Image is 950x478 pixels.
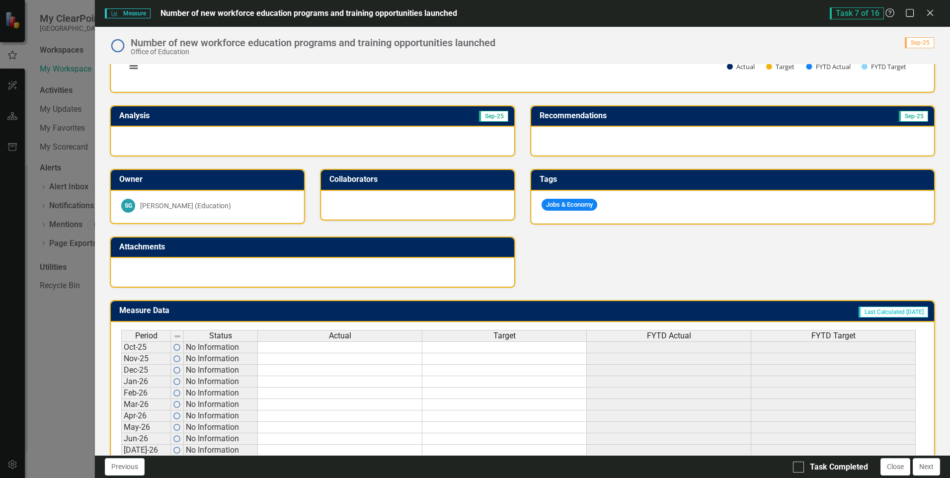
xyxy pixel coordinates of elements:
[121,353,171,365] td: Nov-25
[105,458,145,476] button: Previous
[173,343,181,351] img: RFFIe5fH8O4AAAAASUVORK5CYII=
[329,175,509,184] h3: Collaborators
[184,376,258,388] td: No Information
[184,410,258,422] td: No Information
[173,378,181,386] img: RFFIe5fH8O4AAAAASUVORK5CYII=
[184,422,258,433] td: No Information
[209,331,232,340] span: Status
[880,458,910,476] button: Close
[806,62,851,71] button: Show FYTD Actual
[173,332,181,340] img: 8DAGhfEEPCf229AAAAAElFTkSuQmCC
[173,389,181,397] img: RFFIe5fH8O4AAAAASUVORK5CYII=
[479,111,508,122] span: Sep-25
[160,8,457,18] span: Number of new workforce education programs and training opportunities launched
[121,433,171,445] td: Jun-26
[766,62,795,71] button: Show Target
[184,399,258,410] td: No Information
[905,37,934,48] span: Sep-25
[184,388,258,399] td: No Information
[140,201,231,211] div: [PERSON_NAME] (Education)
[121,399,171,410] td: Mar-26
[184,353,258,365] td: No Information
[121,410,171,422] td: Apr-26
[119,242,509,251] h3: Attachments
[913,458,940,476] button: Next
[899,111,928,122] span: Sep-25
[647,331,691,340] span: FYTD Actual
[131,37,495,48] div: Number of new workforce education programs and training opportunities launched
[173,423,181,431] img: RFFIe5fH8O4AAAAASUVORK5CYII=
[184,365,258,376] td: No Information
[173,435,181,443] img: RFFIe5fH8O4AAAAASUVORK5CYII=
[329,331,351,340] span: Actual
[119,306,456,315] h3: Measure Data
[810,462,868,473] div: Task Completed
[121,199,135,213] div: SG
[830,7,884,19] span: Task 7 of 16
[121,376,171,388] td: Jan-26
[119,175,299,184] h3: Owner
[173,446,181,454] img: RFFIe5fH8O4AAAAASUVORK5CYII=
[184,433,258,445] td: No Information
[110,38,126,54] img: No Information
[131,48,495,56] div: Office of Education
[184,341,258,353] td: No Information
[862,62,907,71] button: Show FYTD Target
[493,331,516,340] span: Target
[184,445,258,456] td: No Information
[121,388,171,399] td: Feb-26
[105,8,150,18] span: Measure
[859,307,928,318] span: Last Calculated [DATE]
[727,62,755,71] button: Show Actual
[127,59,141,73] button: View chart menu, Chart
[119,111,314,120] h3: Analysis
[135,331,158,340] span: Period
[173,366,181,374] img: RFFIe5fH8O4AAAAASUVORK5CYII=
[540,175,929,184] h3: Tags
[121,341,171,353] td: Oct-25
[542,199,597,211] span: Jobs & Economy
[540,111,808,120] h3: Recommendations
[173,400,181,408] img: RFFIe5fH8O4AAAAASUVORK5CYII=
[121,365,171,376] td: Dec-25
[173,355,181,363] img: RFFIe5fH8O4AAAAASUVORK5CYII=
[121,445,171,456] td: [DATE]-26
[173,412,181,420] img: RFFIe5fH8O4AAAAASUVORK5CYII=
[121,422,171,433] td: May-26
[811,331,856,340] span: FYTD Target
